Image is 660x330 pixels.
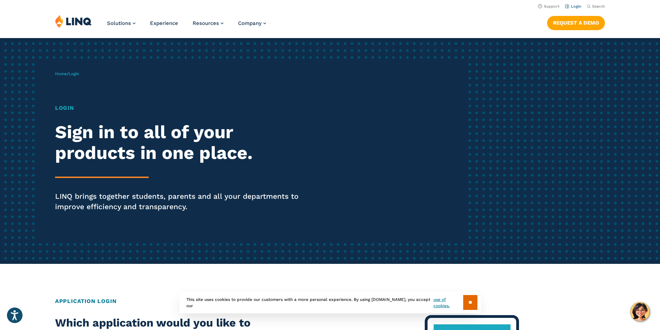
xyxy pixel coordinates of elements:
[238,20,262,26] span: Company
[587,4,605,9] button: Open Search Bar
[630,302,650,321] button: Hello, have a question? Let’s chat.
[193,20,223,26] a: Resources
[538,4,560,9] a: Support
[107,20,131,26] span: Solutions
[179,292,481,313] div: This site uses cookies to provide our customers with a more personal experience. By using [DOMAIN...
[150,20,178,26] a: Experience
[107,20,135,26] a: Solutions
[433,296,463,309] a: use of cookies.
[55,191,309,212] p: LINQ brings together students, parents and all your departments to improve efficiency and transpa...
[55,104,309,112] h1: Login
[55,71,67,76] a: Home
[69,71,79,76] span: Login
[55,122,309,163] h2: Sign in to all of your products in one place.
[238,20,266,26] a: Company
[55,15,92,28] img: LINQ | K‑12 Software
[547,16,605,30] a: Request a Demo
[592,4,605,9] span: Search
[107,15,266,37] nav: Primary Navigation
[193,20,219,26] span: Resources
[55,71,79,76] span: /
[547,15,605,30] nav: Button Navigation
[565,4,581,9] a: Login
[55,297,605,305] h2: Application Login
